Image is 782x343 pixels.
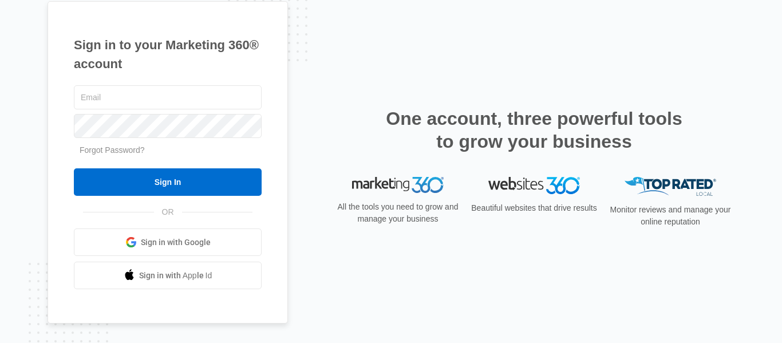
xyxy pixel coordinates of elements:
a: Sign in with Google [74,228,262,256]
h1: Sign in to your Marketing 360® account [74,36,262,73]
span: Sign in with Google [141,236,211,249]
input: Sign In [74,168,262,196]
input: Email [74,85,262,109]
img: Websites 360 [488,177,580,194]
p: Monitor reviews and manage your online reputation [606,204,734,228]
img: Marketing 360 [352,177,444,193]
a: Forgot Password? [80,145,145,155]
span: OR [154,206,182,218]
a: Sign in with Apple Id [74,262,262,289]
img: Top Rated Local [625,177,716,196]
p: Beautiful websites that drive results [470,202,598,214]
h2: One account, three powerful tools to grow your business [382,107,686,153]
span: Sign in with Apple Id [139,270,212,282]
p: All the tools you need to grow and manage your business [334,201,462,225]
